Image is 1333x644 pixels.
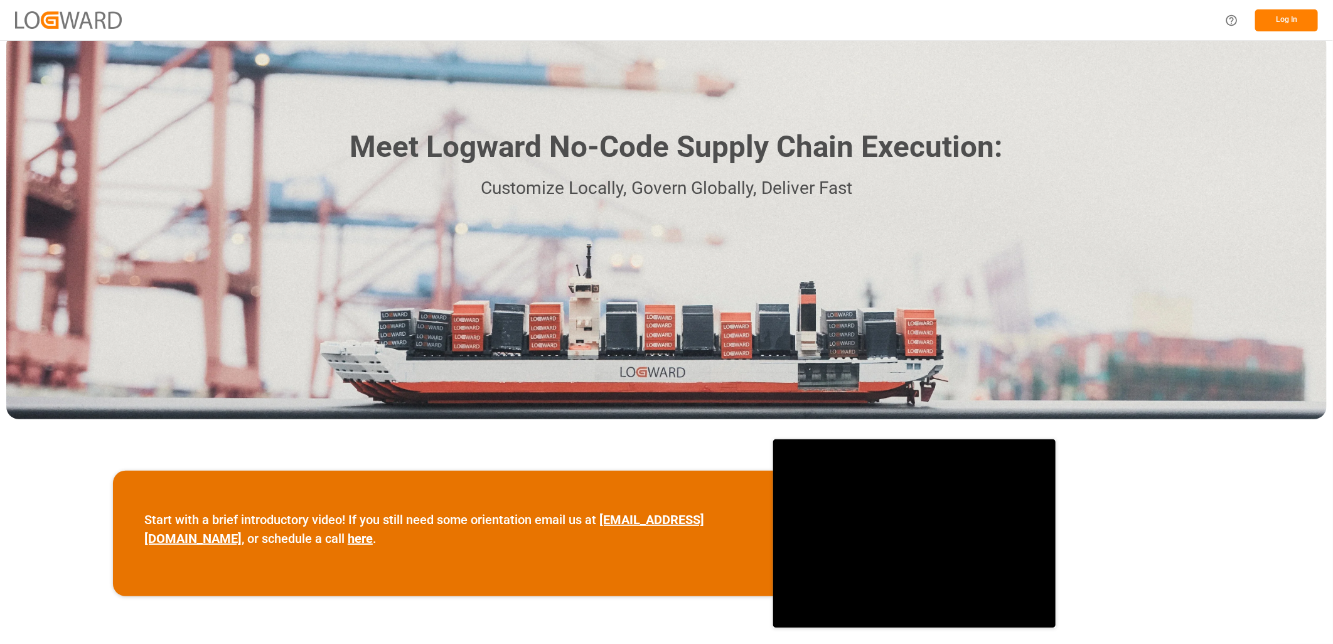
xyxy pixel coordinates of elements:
[1255,9,1318,31] button: Log In
[144,510,742,548] p: Start with a brief introductory video! If you still need some orientation email us at , or schedu...
[350,125,1002,169] h1: Meet Logward No-Code Supply Chain Execution:
[348,531,373,546] a: here
[15,11,122,28] img: Logward_new_orange.png
[1218,6,1246,35] button: Help Center
[331,174,1002,203] p: Customize Locally, Govern Globally, Deliver Fast
[773,439,1056,628] iframe: video
[144,512,704,546] a: [EMAIL_ADDRESS][DOMAIN_NAME]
